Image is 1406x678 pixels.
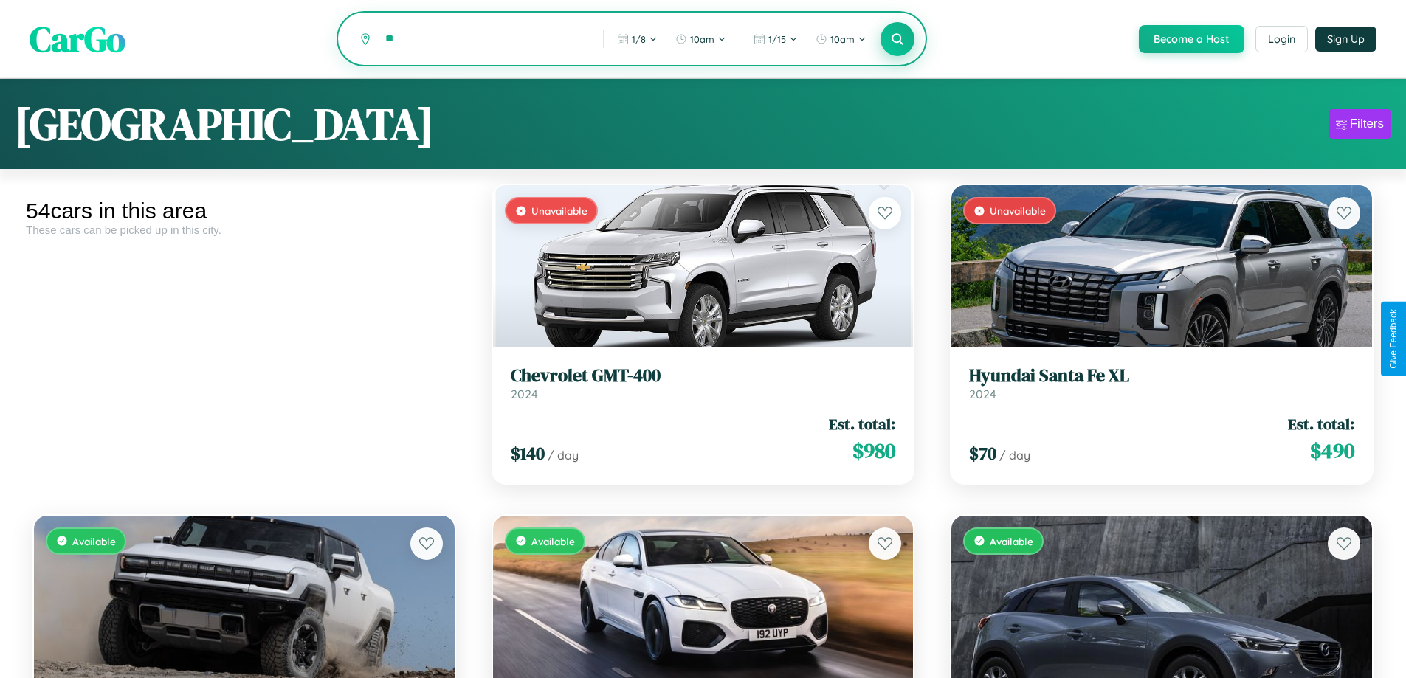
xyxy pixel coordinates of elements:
[30,15,125,63] span: CarGo
[668,27,734,51] button: 10am
[999,448,1030,463] span: / day
[1388,309,1399,369] div: Give Feedback
[1255,26,1308,52] button: Login
[830,33,855,45] span: 10am
[531,535,575,547] span: Available
[990,535,1033,547] span: Available
[1329,109,1391,139] button: Filters
[1350,117,1384,131] div: Filters
[969,441,996,466] span: $ 70
[15,94,434,154] h1: [GEOGRAPHIC_DATA]
[1139,25,1244,53] button: Become a Host
[511,365,896,387] h3: Chevrolet GMT-400
[72,535,116,547] span: Available
[1310,436,1354,466] span: $ 490
[511,365,896,401] a: Chevrolet GMT-4002024
[610,27,665,51] button: 1/8
[990,204,1046,217] span: Unavailable
[829,413,895,435] span: Est. total:
[511,441,545,466] span: $ 140
[1315,27,1376,52] button: Sign Up
[1288,413,1354,435] span: Est. total:
[969,365,1354,401] a: Hyundai Santa Fe XL2024
[26,224,463,236] div: These cars can be picked up in this city.
[511,387,538,401] span: 2024
[969,365,1354,387] h3: Hyundai Santa Fe XL
[808,27,874,51] button: 10am
[548,448,579,463] span: / day
[746,27,805,51] button: 1/15
[531,204,587,217] span: Unavailable
[632,33,646,45] span: 1 / 8
[969,387,996,401] span: 2024
[26,198,463,224] div: 54 cars in this area
[768,33,786,45] span: 1 / 15
[852,436,895,466] span: $ 980
[690,33,714,45] span: 10am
